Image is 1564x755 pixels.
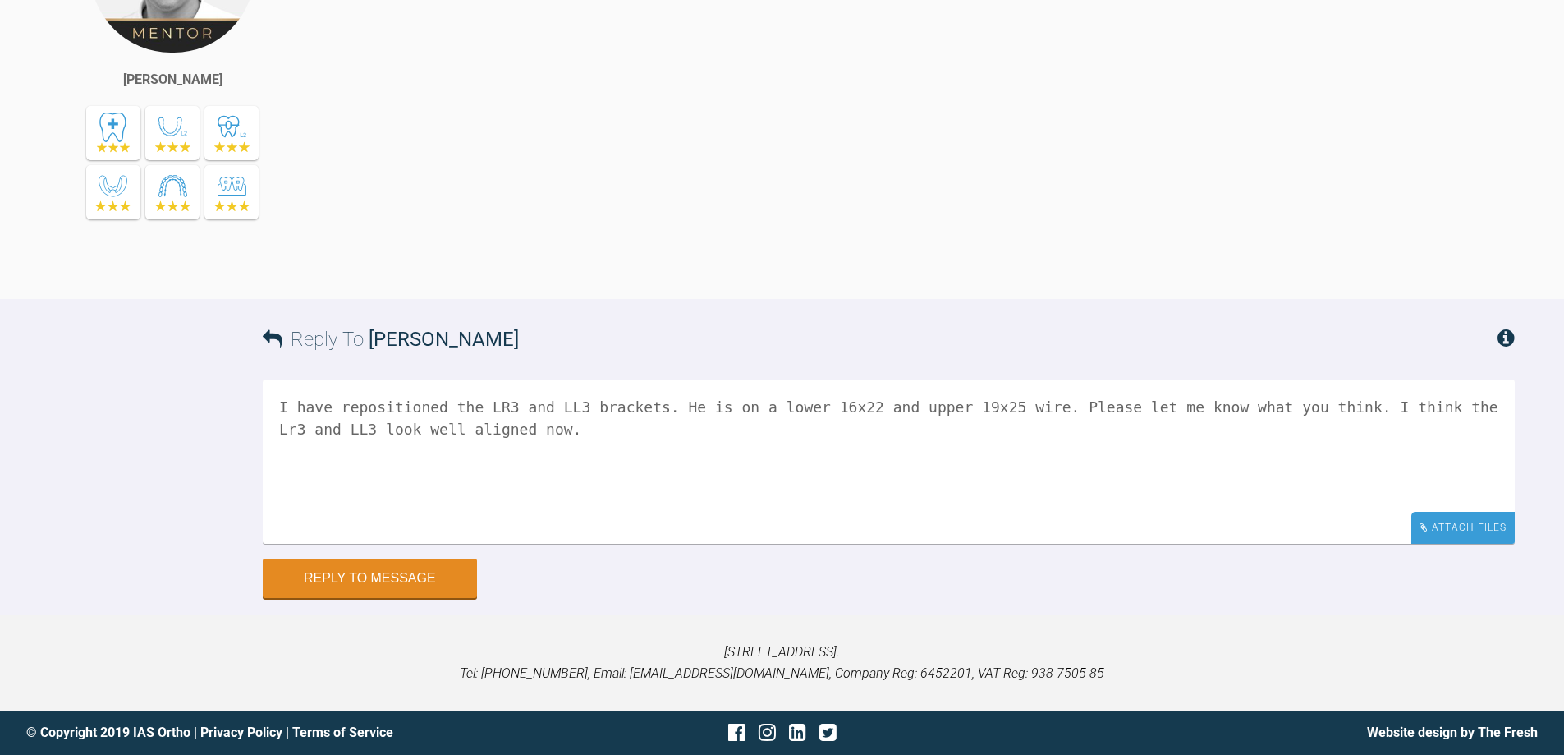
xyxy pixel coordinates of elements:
button: Reply to Message [263,559,477,598]
h3: Reply To [263,324,519,355]
textarea: I have repositioned the LR3 and LL3 brackets. He is on a lower 16x22 and upper 19x25 wire. Please... [263,380,1515,544]
div: © Copyright 2019 IAS Ortho | | [26,722,530,743]
span: [PERSON_NAME] [369,328,519,351]
p: [STREET_ADDRESS]. Tel: [PHONE_NUMBER], Email: [EMAIL_ADDRESS][DOMAIN_NAME], Company Reg: 6452201,... [26,642,1538,684]
a: Website design by The Fresh [1367,725,1538,740]
a: Terms of Service [292,725,393,740]
a: Privacy Policy [200,725,282,740]
div: Attach Files [1411,512,1515,544]
div: [PERSON_NAME] [123,69,222,90]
